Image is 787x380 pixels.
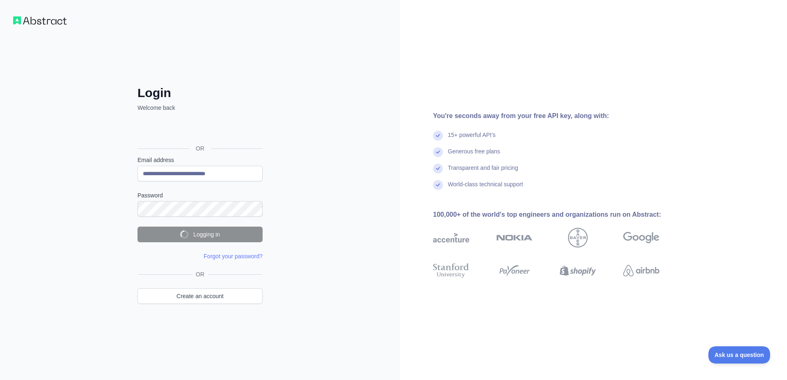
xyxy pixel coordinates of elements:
[137,288,263,304] a: Create an account
[568,228,588,248] img: bayer
[13,16,67,25] img: Workflow
[137,191,263,199] label: Password
[137,104,263,112] p: Welcome back
[433,262,469,280] img: stanford university
[448,180,523,197] div: World-class technical support
[137,86,263,100] h2: Login
[189,144,211,153] span: OR
[433,180,443,190] img: check mark
[433,111,686,121] div: You're seconds away from your free API key, along with:
[708,346,771,364] iframe: Toggle Customer Support
[433,131,443,141] img: check mark
[623,228,659,248] img: google
[133,121,265,139] iframe: Schaltfläche „Über Google anmelden“
[623,262,659,280] img: airbnb
[433,228,469,248] img: accenture
[448,131,496,147] div: 15+ powerful API's
[448,147,500,164] div: Generous free plans
[433,164,443,174] img: check mark
[560,262,596,280] img: shopify
[496,228,533,248] img: nokia
[433,147,443,157] img: check mark
[433,210,686,220] div: 100,000+ of the world's top engineers and organizations run on Abstract:
[137,227,263,242] button: Logging in
[137,156,263,164] label: Email address
[204,253,263,260] a: Forgot your password?
[448,164,518,180] div: Transparent and fair pricing
[496,262,533,280] img: payoneer
[193,270,208,278] span: OR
